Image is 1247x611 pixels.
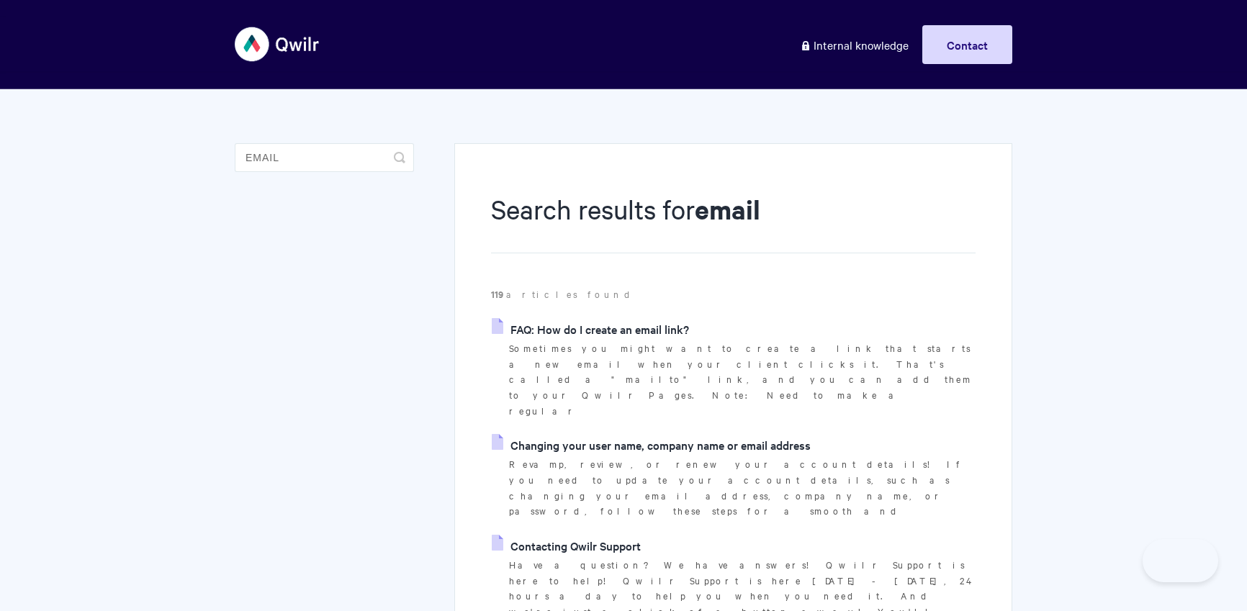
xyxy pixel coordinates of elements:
p: Sometimes you might want to create a link that starts a new email when your client clicks it. Tha... [509,340,976,419]
img: Qwilr Help Center [235,17,320,71]
a: Internal knowledge [789,25,919,64]
a: Contact [922,25,1012,64]
p: articles found [491,286,976,302]
strong: 119 [491,287,506,301]
a: FAQ: How do I create an email link? [492,318,689,340]
strong: email [695,191,760,227]
a: Contacting Qwilr Support [492,535,641,556]
a: Changing your user name, company name or email address [492,434,811,456]
iframe: Toggle Customer Support [1143,539,1218,582]
p: Revamp, review, or renew your account details! If you need to update your account details, such a... [509,456,976,519]
h1: Search results for [491,191,976,253]
input: Search [235,143,414,172]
